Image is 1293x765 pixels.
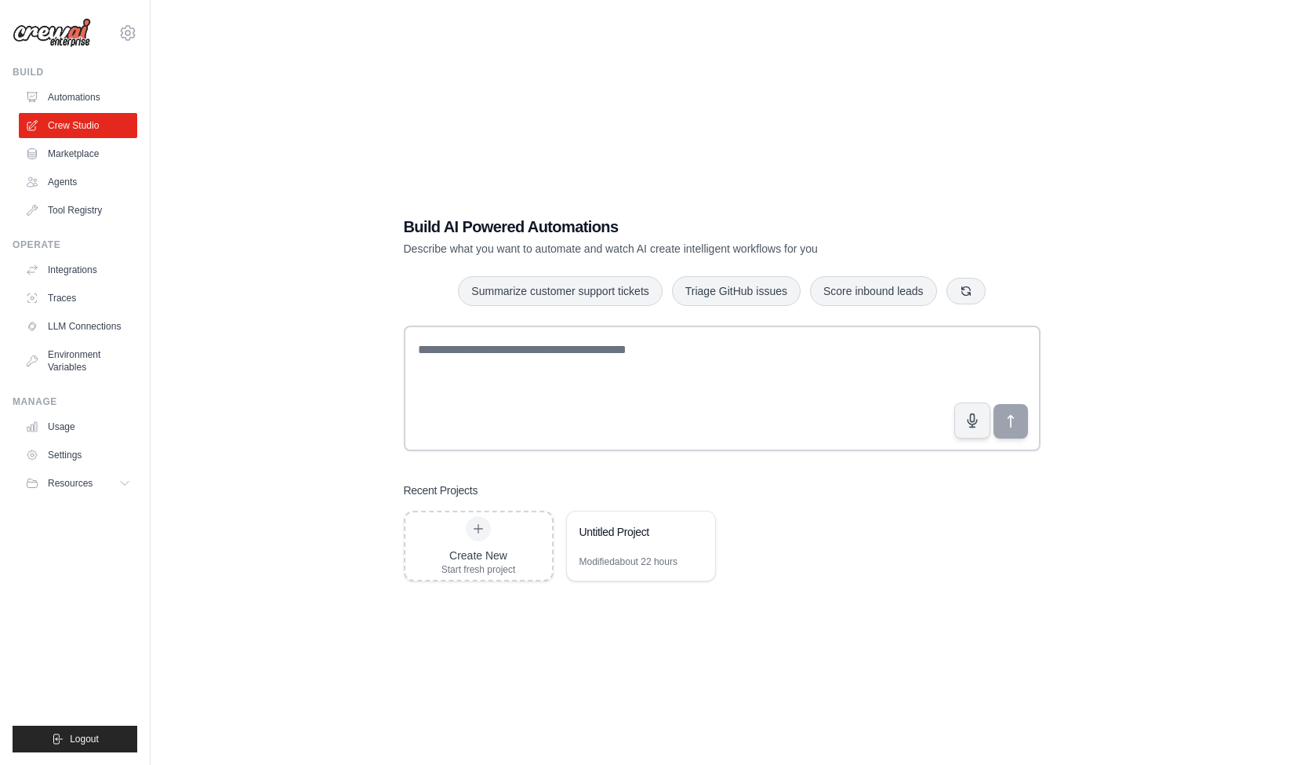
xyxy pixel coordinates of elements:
[441,548,516,563] div: Create New
[19,443,137,468] a: Settings
[946,278,986,304] button: Get new suggestions
[19,342,137,380] a: Environment Variables
[19,471,137,496] button: Resources
[48,477,93,490] span: Resources
[19,257,137,282] a: Integrations
[19,414,137,439] a: Usage
[13,239,137,251] div: Operate
[810,276,937,306] button: Score inbound leads
[404,241,931,257] p: Describe what you want to automate and watch AI create intelligent workflows for you
[441,563,516,576] div: Start fresh project
[19,314,137,339] a: LLM Connections
[13,395,137,408] div: Manage
[19,113,137,138] a: Crew Studio
[19,198,137,223] a: Tool Registry
[458,276,662,306] button: Summarize customer support tickets
[404,483,478,498] h3: Recent Projects
[19,85,137,110] a: Automations
[13,66,137,78] div: Build
[19,141,137,166] a: Marketplace
[19,286,137,311] a: Traces
[579,524,687,540] div: Untitled Project
[954,403,990,439] button: Click to speak your automation idea
[672,276,801,306] button: Triage GitHub issues
[13,18,91,48] img: Logo
[404,216,931,238] h1: Build AI Powered Automations
[70,733,99,745] span: Logout
[13,726,137,752] button: Logout
[579,556,677,568] div: Modified about 22 hours
[19,169,137,195] a: Agents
